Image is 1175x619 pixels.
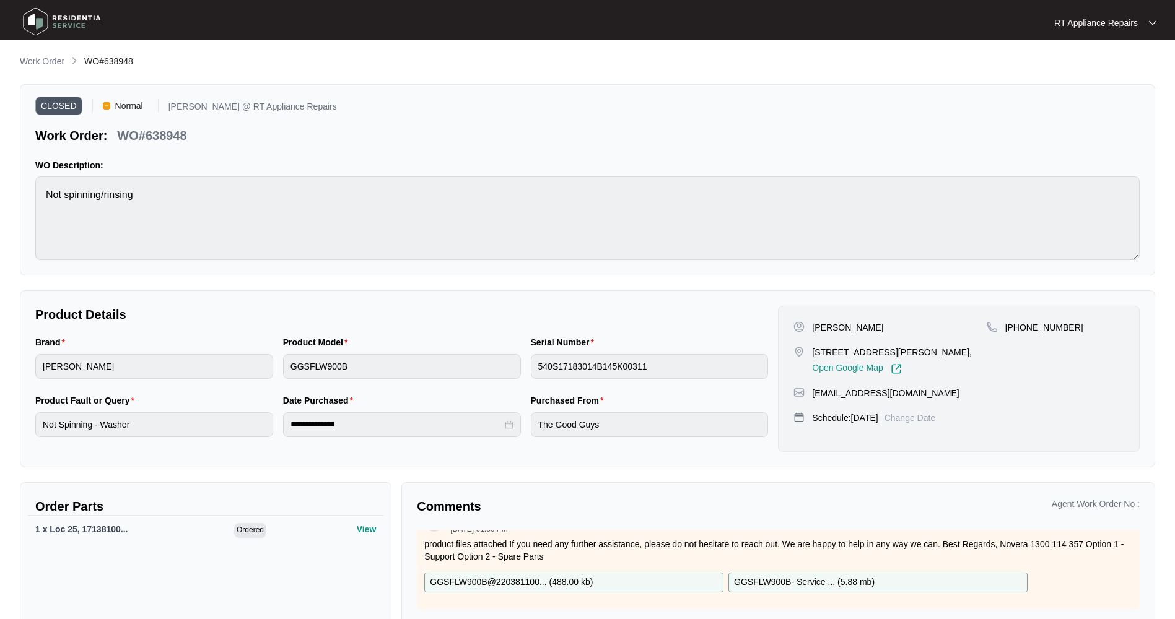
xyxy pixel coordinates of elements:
input: Brand [35,354,273,379]
img: Link-External [891,363,902,374]
img: user-pin [793,321,805,332]
img: map-pin [987,321,998,332]
p: [EMAIL_ADDRESS][DOMAIN_NAME] [812,387,959,399]
p: Work Order [20,55,64,67]
input: Product Fault or Query [35,412,273,437]
label: Product Fault or Query [35,394,139,407]
input: Product Model [283,354,521,379]
p: Change Date [885,412,936,424]
span: WO#638948 [84,56,133,66]
p: View [357,523,377,535]
p: [PHONE_NUMBER] [1005,321,1083,334]
label: Purchased From [531,394,609,407]
label: Brand [35,336,70,348]
p: product files attached If you need any further assistance, please do not hesitate to reach out. W... [424,538,1132,563]
p: GGSFLW900B@220381100... ( 488.00 kb ) [430,576,593,589]
p: [STREET_ADDRESS][PERSON_NAME], [812,346,972,358]
a: Open Google Map [812,363,901,374]
p: Comments [417,498,769,515]
p: Agent Work Order No : [1052,498,1140,510]
p: [PERSON_NAME] @ RT Appliance Repairs [168,102,337,115]
p: Work Order: [35,127,107,144]
span: CLOSED [35,97,82,115]
label: Serial Number [531,336,599,348]
p: Order Parts [35,498,376,515]
p: RT Appliance Repairs [1054,17,1138,29]
p: [PERSON_NAME] [812,321,883,334]
p: Schedule: [DATE] [812,412,878,424]
img: dropdown arrow [1149,20,1156,26]
img: chevron-right [69,56,79,66]
span: 1 x Loc 25, 17138100... [35,524,128,534]
img: map-pin [793,412,805,423]
span: Ordered [234,523,266,538]
input: Serial Number [531,354,769,379]
p: [DATE] 01:56 PM [450,526,507,533]
label: Product Model [283,336,353,348]
span: Normal [110,97,148,115]
p: WO#638948 [117,127,186,144]
label: Date Purchased [283,394,358,407]
img: map-pin [793,346,805,357]
p: Product Details [35,306,768,323]
img: Vercel Logo [103,102,110,110]
p: GGSFLW900B- Service ... ( 5.88 mb ) [734,576,875,589]
a: Work Order [17,55,67,69]
img: map-pin [793,387,805,398]
input: Purchased From [531,412,769,437]
textarea: Not spinning/rinsing [35,176,1140,260]
input: Date Purchased [290,418,502,431]
img: residentia service logo [19,3,105,40]
p: WO Description: [35,159,1140,171]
